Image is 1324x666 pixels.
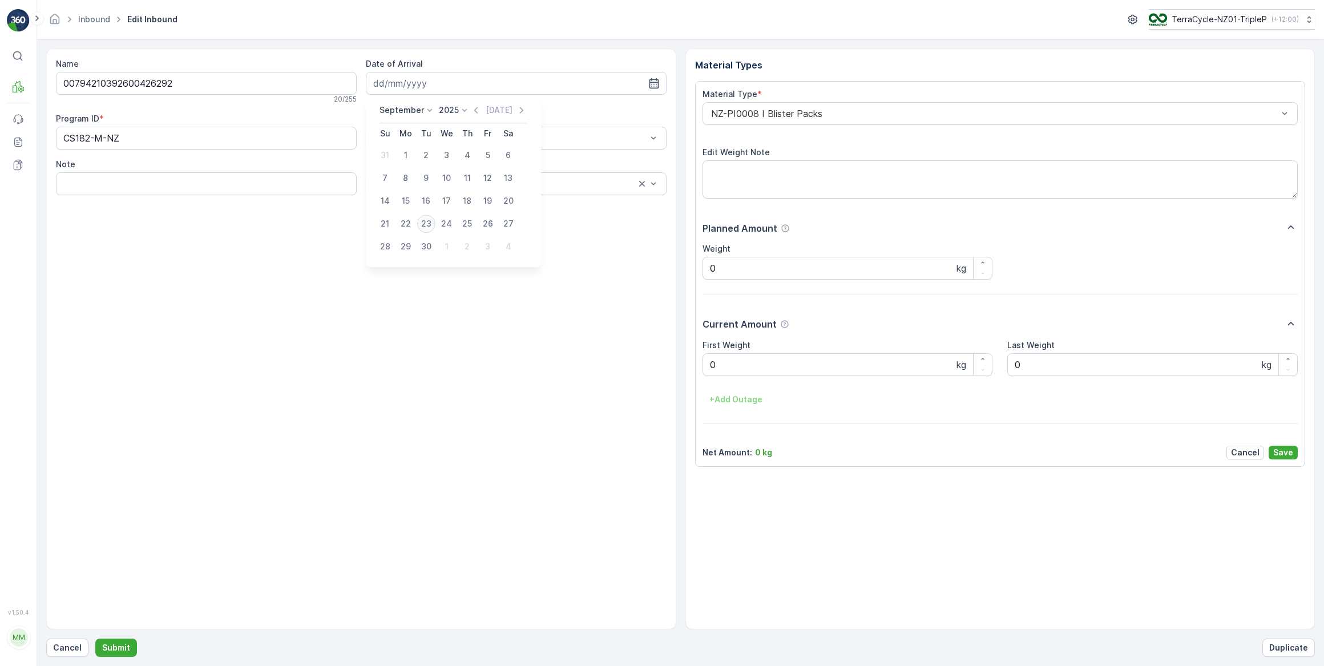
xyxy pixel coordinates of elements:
div: 23 [417,215,435,233]
div: 16 [417,192,435,210]
div: 4 [458,146,477,164]
div: 1 [438,237,456,256]
div: 30 [417,237,435,256]
div: 14 [376,192,394,210]
label: Weight [703,244,730,253]
div: 24 [438,215,456,233]
a: Homepage [49,17,61,27]
div: 3 [479,237,497,256]
div: 25 [458,215,477,233]
p: Duplicate [1269,642,1308,653]
th: Tuesday [416,123,437,144]
div: 2 [458,237,477,256]
label: Last Weight [1007,340,1055,350]
div: 31 [376,146,394,164]
div: 17 [438,192,456,210]
label: Date of Arrival [366,59,423,68]
p: Save [1273,447,1293,458]
p: 2025 [439,104,459,116]
p: Submit [102,642,130,653]
input: dd/mm/yyyy [366,72,667,95]
a: Inbound [78,14,110,24]
p: [DATE] [486,104,512,116]
div: 29 [397,237,415,256]
div: 6 [499,146,518,164]
label: Name [56,59,79,68]
p: Material Types [695,58,1306,72]
div: 28 [376,237,394,256]
div: 1 [397,146,415,164]
button: MM [7,618,30,657]
div: 27 [499,215,518,233]
label: Edit Weight Note [703,147,770,157]
th: Sunday [375,123,395,144]
div: 3 [438,146,456,164]
span: v 1.50.4 [7,609,30,616]
div: 21 [376,215,394,233]
button: Cancel [1226,446,1264,459]
div: 7 [376,169,394,187]
button: TerraCycle-NZ01-TripleP(+12:00) [1149,9,1315,30]
p: Current Amount [703,317,777,331]
p: Cancel [1231,447,1260,458]
label: Note [56,159,75,169]
button: Save [1269,446,1298,459]
div: 10 [438,169,456,187]
div: 15 [397,192,415,210]
div: 8 [397,169,415,187]
div: 11 [458,169,477,187]
button: +Add Outage [703,390,769,409]
p: TerraCycle-NZ01-TripleP [1172,14,1267,25]
th: Thursday [457,123,478,144]
p: 0 kg [755,447,772,458]
th: Friday [478,123,498,144]
th: Wednesday [437,123,457,144]
img: TC_7kpGtVS.png [1149,13,1167,26]
div: 13 [499,169,518,187]
div: 20 [499,192,518,210]
button: Duplicate [1262,639,1315,657]
div: 2 [417,146,435,164]
p: 20 / 255 [334,95,357,104]
div: 5 [479,146,497,164]
div: Help Tooltip Icon [781,224,790,233]
div: 12 [479,169,497,187]
label: Program ID [56,114,99,123]
p: kg [956,261,966,275]
p: Net Amount : [703,447,752,458]
p: kg [956,358,966,372]
p: Planned Amount [703,221,777,235]
div: 22 [397,215,415,233]
p: ( +12:00 ) [1271,15,1299,24]
span: Edit Inbound [125,14,180,25]
div: Help Tooltip Icon [780,320,789,329]
div: 9 [417,169,435,187]
div: 26 [479,215,497,233]
p: + Add Outage [709,394,762,405]
label: First Weight [703,340,750,350]
th: Monday [395,123,416,144]
p: September [380,104,424,116]
div: MM [10,628,28,647]
img: logo [7,9,30,32]
p: Cancel [53,642,82,653]
div: 18 [458,192,477,210]
div: 4 [499,237,518,256]
button: Cancel [46,639,88,657]
button: Submit [95,639,137,657]
th: Saturday [498,123,519,144]
div: 19 [479,192,497,210]
p: kg [1262,358,1271,372]
label: Material Type [703,89,757,99]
